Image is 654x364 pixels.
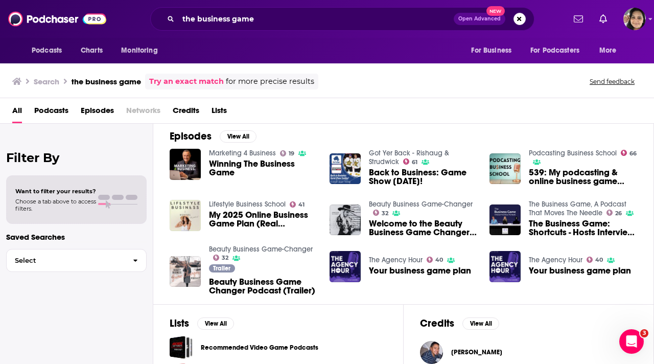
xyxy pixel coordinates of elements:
input: Search podcasts, credits, & more... [178,11,454,27]
img: Podchaser - Follow, Share and Rate Podcasts [8,9,106,29]
a: Recommended Video Game Podcasts [201,342,318,353]
span: Choose a tab above to access filters. [15,198,96,212]
a: 61 [403,158,418,165]
span: for more precise results [226,76,314,87]
span: Monitoring [121,43,157,58]
a: Podcasting Business School [529,149,617,157]
a: 32 [213,255,229,261]
a: Got Yer Back - Rishaug & Strudwick [369,149,449,166]
a: Lists [212,102,227,123]
span: Back to Business: Game Show [DATE]! [369,168,477,186]
a: Credits [173,102,199,123]
img: Welcome to the Beauty Business Game Changer Podcast! [330,204,361,236]
span: 19 [289,151,294,156]
a: The Agency Hour [369,256,423,264]
a: 40 [587,257,603,263]
a: Recommended Video Game Podcasts [170,336,193,359]
span: New [486,6,505,16]
button: View All [197,317,234,330]
span: Charts [81,43,103,58]
a: 40 [427,257,443,263]
a: Charts [74,41,109,60]
img: Beauty Business Game Changer Podcast (Trailer) [170,256,201,287]
span: 3 [640,329,648,337]
button: Select [6,249,147,272]
button: Open AdvancedNew [454,13,505,25]
button: open menu [114,41,171,60]
a: Your business game plan [529,266,631,275]
span: Networks [126,102,160,123]
span: 40 [595,258,603,262]
button: open menu [464,41,524,60]
span: Logged in as shelbyjanner [623,8,646,30]
a: All [12,102,22,123]
a: Lifestyle Business School [209,200,286,209]
span: For Podcasters [530,43,579,58]
h2: Episodes [170,130,212,143]
div: Search podcasts, credits, & more... [150,7,534,31]
a: Beauty Business Game Changer Podcast (Trailer) [209,278,317,295]
a: The Agency Hour [529,256,582,264]
img: 539: My podcasting & online business game plan for 2025. [489,153,521,185]
img: Winning The Business Game [170,149,201,180]
a: Your business game plan [330,251,361,282]
a: Beauty Business Game-Changer [369,200,473,209]
h3: Search [34,77,59,86]
a: 539: My podcasting & online business game plan for 2025. [529,168,637,186]
a: Episodes [81,102,114,123]
button: View All [220,130,256,143]
h3: the business game [72,77,141,86]
span: 26 [615,211,622,216]
a: Show notifications dropdown [595,10,611,28]
p: Saved Searches [6,232,147,242]
img: The Business Game: Shortcuts - Hosts Interview Hosts [489,204,521,236]
a: The Business Game, A Podcast That Moves The Needle [529,200,626,217]
span: Want to filter your results? [15,188,96,195]
a: 41 [290,201,305,208]
span: Select [7,257,125,264]
img: Your business game plan [489,251,521,282]
span: 61 [412,160,417,165]
a: CreditsView All [420,317,499,330]
a: Back to Business: Game Show Sunday! [369,168,477,186]
button: Send feedback [587,77,638,86]
span: 32 [382,211,388,216]
a: 26 [606,210,622,216]
a: Marketing 4 Business [209,149,276,157]
h2: Lists [170,317,189,330]
button: open menu [592,41,629,60]
img: Back to Business: Game Show Sunday! [330,153,361,185]
img: Hugo Gamez [420,341,443,364]
a: Your business game plan [369,266,471,275]
a: My 2025 Online Business Game Plan (Real Numbers) [209,211,317,228]
iframe: Intercom live chat [619,329,644,354]
a: Show notifications dropdown [570,10,587,28]
span: 32 [222,256,228,260]
a: EpisodesView All [170,130,256,143]
h2: Credits [420,317,454,330]
span: Open Advanced [458,16,501,21]
span: Podcasts [32,43,62,58]
button: open menu [524,41,594,60]
a: Try an exact match [149,76,224,87]
span: Trailer [213,265,230,271]
img: My 2025 Online Business Game Plan (Real Numbers) [170,200,201,231]
a: Podcasts [34,102,68,123]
